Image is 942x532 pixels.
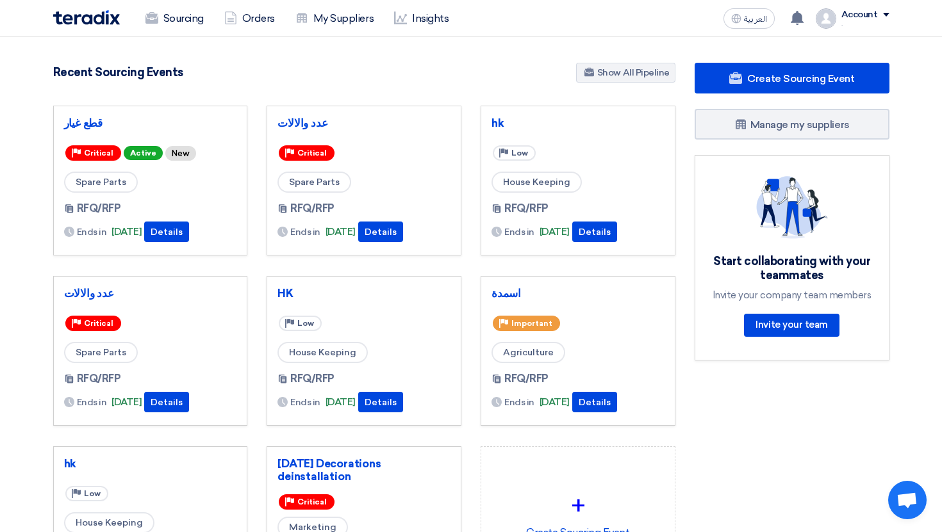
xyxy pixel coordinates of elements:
[77,396,107,409] span: Ends in
[841,20,889,27] div: .
[277,457,450,483] a: [DATE] Decorations deinstallation
[572,392,617,412] button: Details
[64,117,237,129] a: قطع غيار
[277,287,450,300] a: HK
[888,481,927,519] a: Open chat
[326,395,356,410] span: [DATE]
[384,4,459,33] a: Insights
[816,8,836,29] img: profile_test.png
[297,149,327,157] span: Critical
[77,201,121,216] span: RFQ/RFP
[135,4,214,33] a: Sourcing
[540,395,570,410] span: [DATE]
[744,314,839,337] a: Invite your team
[290,201,335,216] span: RFQ/RFP
[64,287,237,300] a: عدد والالات
[572,222,617,242] button: Details
[711,289,873,301] div: Invite your company team members
[84,149,113,157] span: Critical
[112,225,142,239] span: [DATE]
[64,342,138,363] span: Spare Parts
[144,392,189,412] button: Details
[492,342,565,363] span: Agriculture
[540,225,570,239] span: [DATE]
[77,371,121,387] span: RFQ/RFP
[297,319,314,328] span: Low
[492,117,665,129] a: hk
[53,10,120,25] img: Teradix logo
[504,225,534,239] span: Ends in
[214,4,285,33] a: Orders
[492,172,582,193] span: House Keeping
[711,254,873,283] div: Start collaborating with your teammates
[112,395,142,410] span: [DATE]
[144,222,189,242] button: Details
[492,487,665,525] div: +
[84,319,113,328] span: Critical
[165,146,196,161] div: New
[756,176,828,239] img: invite_your_team.svg
[492,287,665,300] a: اسمدة
[77,225,107,239] span: Ends in
[290,371,335,387] span: RFQ/RFP
[285,4,384,33] a: My Suppliers
[744,15,767,24] span: العربية
[358,392,403,412] button: Details
[695,109,889,140] a: Manage my suppliers
[504,396,534,409] span: Ends in
[290,396,320,409] span: Ends in
[277,117,450,129] a: عدد والالات
[53,65,183,79] h4: Recent Sourcing Events
[277,342,368,363] span: House Keeping
[576,63,675,83] a: Show All Pipeline
[64,457,237,470] a: hk
[124,146,163,160] span: Active
[297,497,327,506] span: Critical
[358,222,403,242] button: Details
[841,10,878,20] div: Account
[290,225,320,239] span: Ends in
[326,225,356,239] span: [DATE]
[723,8,775,29] button: العربية
[504,371,549,387] span: RFQ/RFP
[511,319,552,328] span: Important
[277,172,351,193] span: Spare Parts
[747,72,854,85] span: Create Sourcing Event
[64,172,138,193] span: Spare Parts
[511,149,528,157] span: Low
[84,489,101,498] span: Low
[504,201,549,216] span: RFQ/RFP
